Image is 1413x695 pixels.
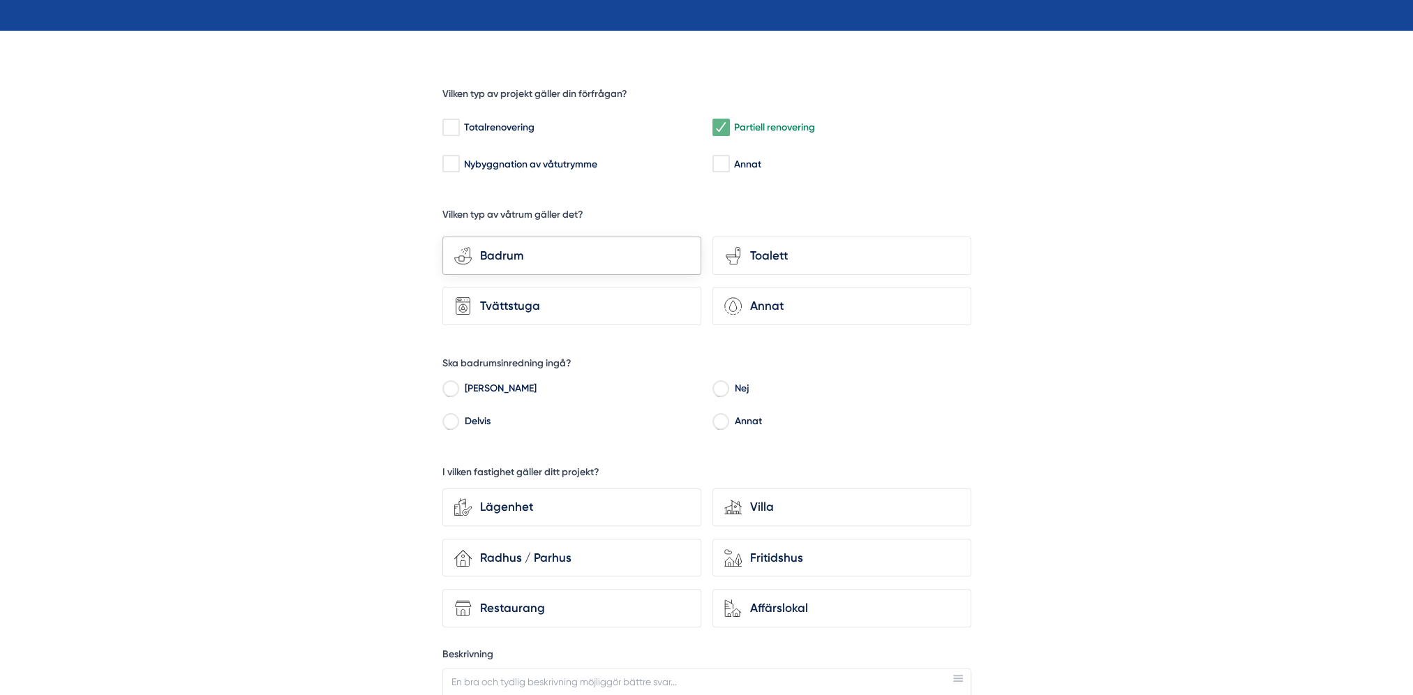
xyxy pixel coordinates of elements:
[442,465,599,483] h5: I vilken fastighet gäller ditt projekt?
[442,417,458,430] input: Delvis
[442,648,971,665] label: Beskrivning
[728,412,971,433] label: Annat
[728,380,971,401] label: Nej
[712,157,728,171] input: Annat
[442,357,571,374] h5: Ska badrumsinredning ingå?
[442,121,458,135] input: Totalrenovering
[442,384,458,397] input: Ja
[458,412,701,433] label: Delvis
[712,384,728,397] input: Nej
[712,417,728,430] input: Annat
[712,121,728,135] input: Partiell renovering
[442,157,458,171] input: Nybyggnation av våtutrymme
[442,208,583,225] h5: Vilken typ av våtrum gäller det?
[442,87,627,105] h5: Vilken typ av projekt gäller din förfrågan?
[458,380,701,401] label: [PERSON_NAME]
